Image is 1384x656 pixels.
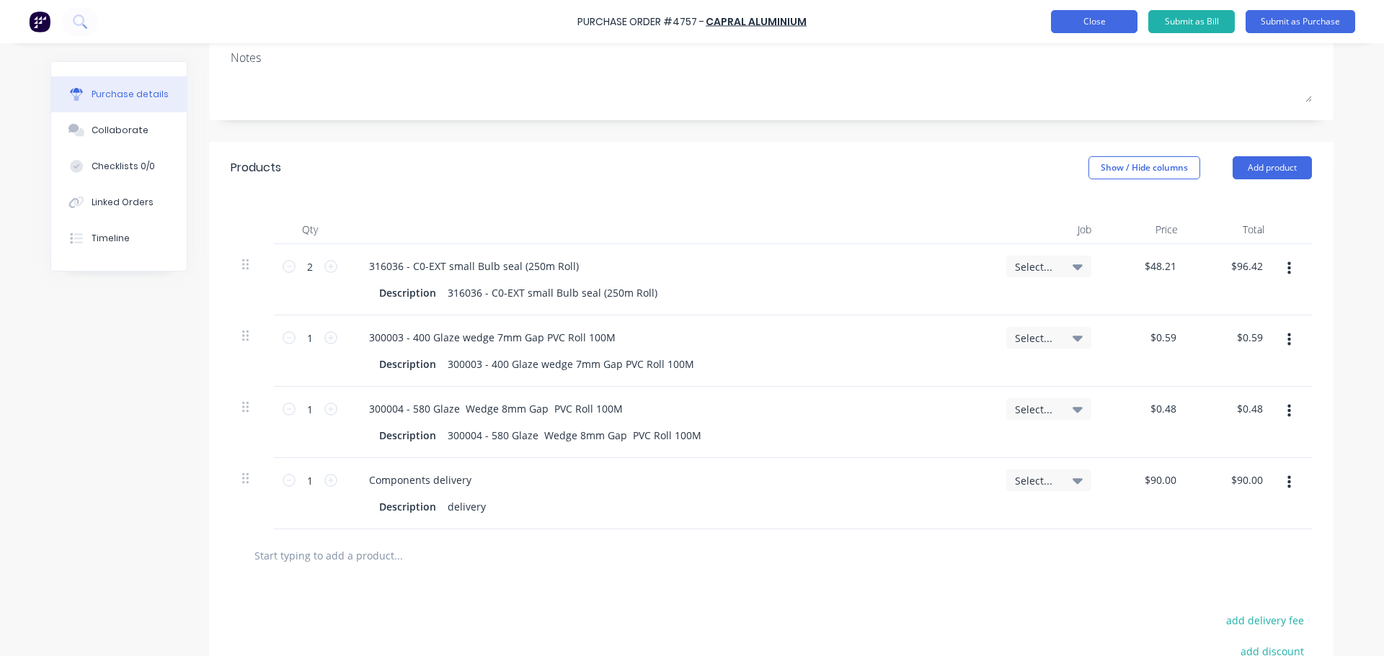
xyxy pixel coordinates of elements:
div: 316036 - C0-EXT small Bulb seal (250m Roll) [358,256,590,277]
div: Purchase details [92,88,169,101]
div: Purchase Order #4757 - [577,14,704,30]
span: Select... [1015,259,1058,274]
div: Price [1103,215,1189,244]
div: 300003 - 400 Glaze wedge 7mm Gap PVC Roll 100M [442,354,700,374]
div: Description [373,354,442,374]
div: 300004 - 580 Glaze Wedge 8mm Gap PVC Roll 100M [442,425,707,446]
button: Collaborate [51,112,187,148]
div: Description [373,496,442,517]
div: Collaborate [92,124,148,137]
span: Select... [1015,331,1058,346]
button: add delivery fee [1217,611,1312,629]
button: Add product [1233,156,1312,179]
button: Submit as Purchase [1246,10,1355,33]
div: delivery [442,496,492,517]
a: Capral Aluminium [706,14,807,29]
button: Show / Hide columns [1088,156,1200,179]
div: Components delivery [358,469,483,490]
button: Purchase details [51,76,187,112]
div: Qty [274,215,346,244]
div: Description [373,282,442,303]
div: Linked Orders [92,196,154,209]
input: Start typing to add a product... [254,541,542,570]
button: Checklists 0/0 [51,148,187,184]
div: 300004 - 580 Glaze Wedge 8mm Gap PVC Roll 100M [358,398,634,419]
div: Products [231,159,281,176]
div: 300003 - 400 Glaze wedge 7mm Gap PVC Roll 100M [358,327,627,348]
img: Factory [29,11,50,32]
div: Job [995,215,1103,244]
div: Description [373,425,442,446]
div: Timeline [92,232,130,245]
div: Notes [231,49,1312,66]
button: Submit as Bill [1148,10,1235,33]
span: Select... [1015,402,1058,417]
button: Timeline [51,220,187,256]
button: Close [1051,10,1137,33]
div: 316036 - C0-EXT small Bulb seal (250m Roll) [442,282,663,303]
button: Linked Orders [51,184,187,220]
div: Checklists 0/0 [92,160,155,173]
span: Select... [1015,473,1058,488]
div: Total [1189,215,1276,244]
